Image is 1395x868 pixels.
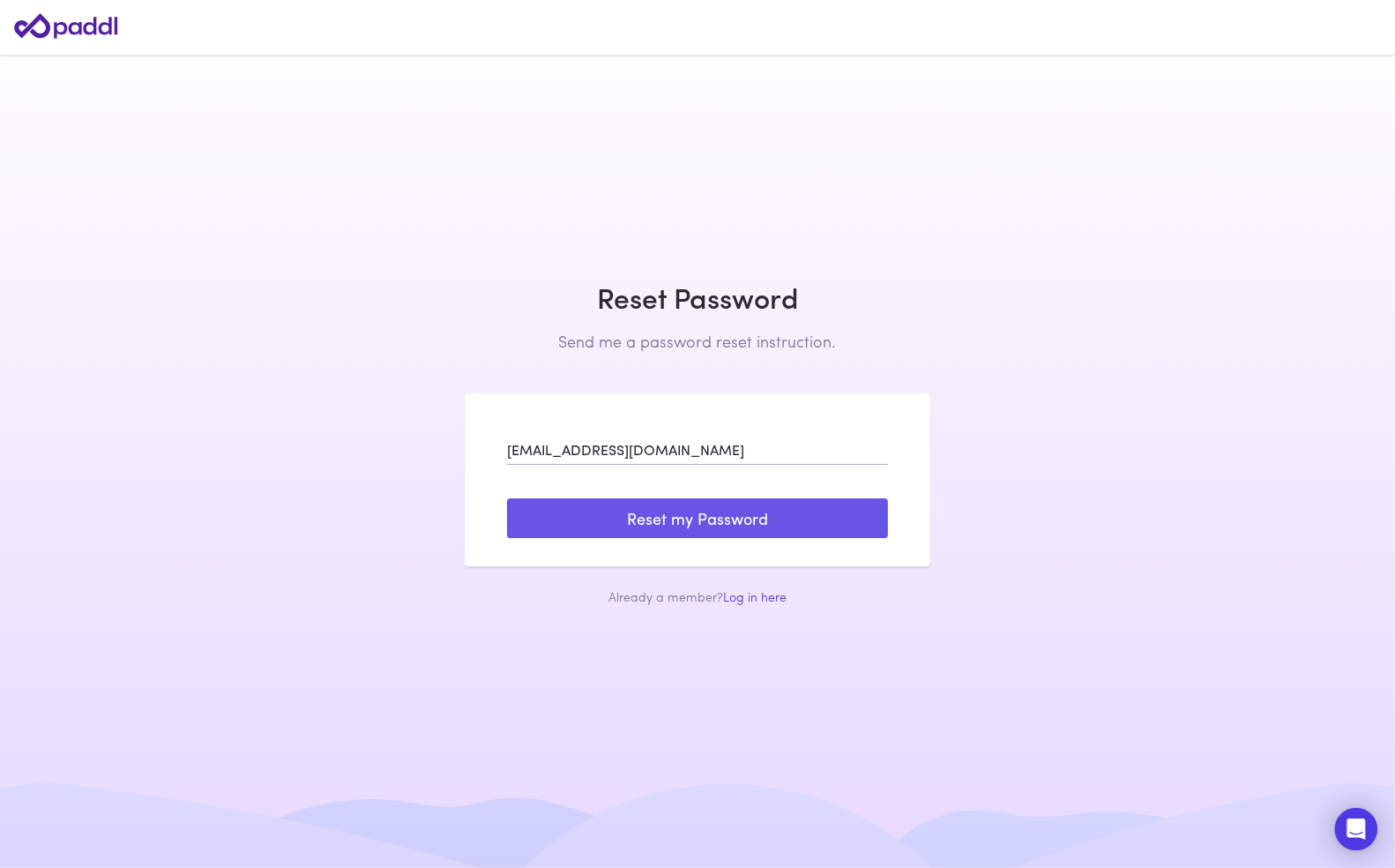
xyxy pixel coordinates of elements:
[1335,808,1377,850] div: Open Intercom Messenger
[465,332,930,351] h2: Send me a password reset instruction.
[507,435,888,465] input: Enter your Email
[465,281,930,314] h1: Reset Password
[507,498,888,539] button: Reset my Password
[465,587,930,605] div: Already a member?
[723,587,787,605] a: Log in here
